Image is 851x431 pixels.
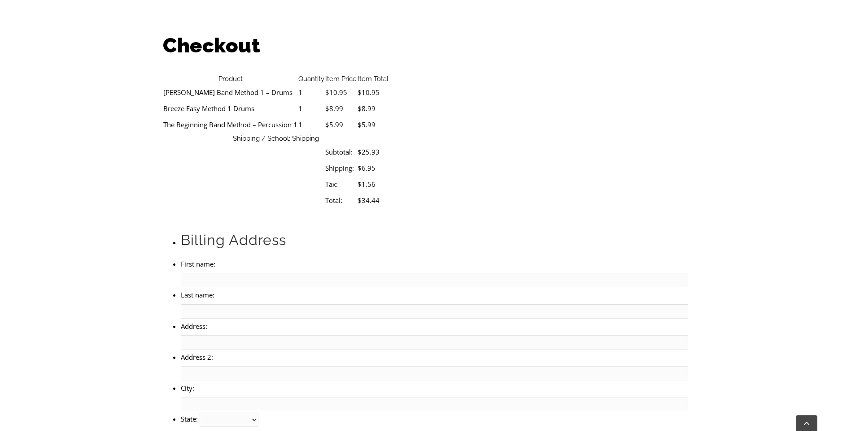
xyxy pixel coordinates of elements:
[357,144,389,160] td: $25.93
[181,322,207,331] label: Address:
[357,176,389,192] td: $1.56
[325,100,357,116] td: $8.99
[357,73,389,85] th: Item Total
[325,144,357,160] td: Subtotal:
[298,116,325,133] td: 1
[163,100,298,116] td: Breeze Easy Method 1 Drums
[325,84,357,100] td: $10.95
[325,192,357,208] td: Total:
[181,231,688,250] h2: Billing Address
[163,84,298,100] td: [PERSON_NAME] Band Method 1 – Drums
[181,353,213,362] label: Address 2:
[298,100,325,116] td: 1
[357,84,389,100] td: $10.95
[200,413,258,427] select: State billing address
[163,116,298,133] td: The Beginning Band Method – Percussion 1
[357,192,389,208] td: $34.44
[298,73,325,85] th: Quantity
[298,84,325,100] td: 1
[325,73,357,85] th: Item Price
[163,133,389,144] th: Shipping / School: Shipping
[181,259,215,268] label: First name:
[181,290,214,299] label: Last name:
[325,116,357,133] td: $5.99
[325,176,357,192] td: Tax:
[163,73,298,85] th: Product
[357,100,389,116] td: $8.99
[181,414,198,423] label: State:
[357,160,389,176] td: $6.95
[325,160,357,176] td: Shipping:
[181,384,194,392] label: City:
[357,116,389,133] td: $5.99
[163,31,688,60] h1: Checkout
